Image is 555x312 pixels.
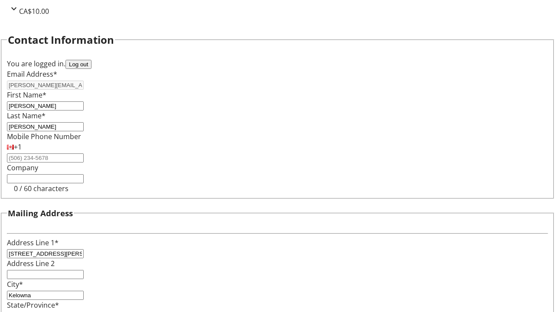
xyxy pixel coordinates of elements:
[7,69,57,79] label: Email Address*
[7,163,38,172] label: Company
[7,58,548,69] div: You are logged in.
[7,153,84,162] input: (506) 234-5678
[14,184,69,193] tr-character-limit: 0 / 60 characters
[7,259,55,268] label: Address Line 2
[7,249,84,258] input: Address
[7,132,81,141] label: Mobile Phone Number
[19,6,49,16] span: CA$10.00
[7,90,46,100] label: First Name*
[7,238,59,247] label: Address Line 1*
[7,279,23,289] label: City*
[8,207,73,219] h3: Mailing Address
[7,300,59,310] label: State/Province*
[65,60,91,69] button: Log out
[7,111,46,120] label: Last Name*
[7,291,84,300] input: City
[8,32,114,48] h2: Contact Information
